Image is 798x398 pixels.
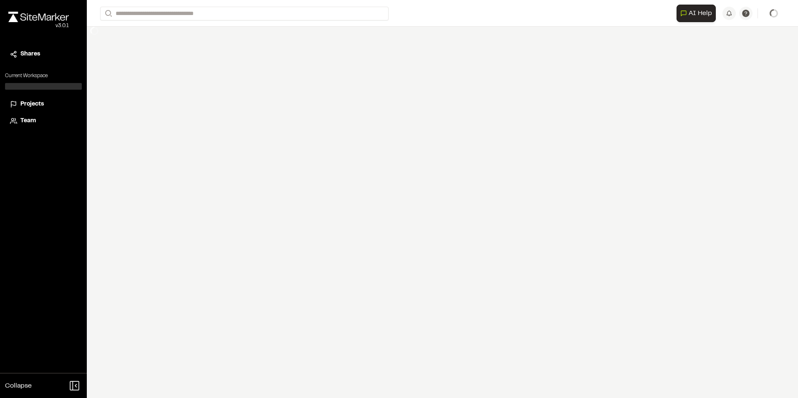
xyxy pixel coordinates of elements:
[689,8,712,18] span: AI Help
[8,22,69,30] div: Oh geez...please don't...
[100,7,115,20] button: Search
[677,5,719,22] div: Open AI Assistant
[10,116,77,126] a: Team
[20,100,44,109] span: Projects
[20,50,40,59] span: Shares
[10,100,77,109] a: Projects
[10,50,77,59] a: Shares
[677,5,716,22] button: Open AI Assistant
[5,72,82,80] p: Current Workspace
[8,12,69,22] img: rebrand.png
[5,381,32,391] span: Collapse
[20,116,36,126] span: Team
